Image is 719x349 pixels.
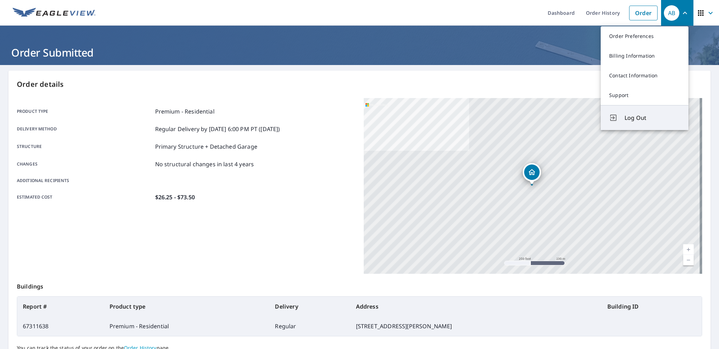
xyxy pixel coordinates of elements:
td: Regular [269,316,350,336]
div: Dropped pin, building 1, Residential property, 395 Lure Cv Montgomery, TX 77316 [523,163,541,185]
th: Delivery [269,297,350,316]
th: Product type [104,297,270,316]
p: Premium - Residential [155,107,215,116]
a: Contact Information [601,66,688,85]
a: Current Level 17, Zoom Out [683,255,694,265]
th: Address [350,297,602,316]
p: Delivery method [17,125,152,133]
a: Current Level 17, Zoom In [683,244,694,255]
a: Order [629,6,658,20]
div: AB [664,5,679,21]
a: Support [601,85,688,105]
span: Log Out [625,114,680,122]
h1: Order Submitted [8,45,711,60]
p: $26.25 - $73.50 [155,193,195,201]
td: 67311638 [17,316,104,336]
button: Log Out [601,105,688,130]
p: Order details [17,79,702,90]
p: Product type [17,107,152,116]
td: [STREET_ADDRESS][PERSON_NAME] [350,316,602,336]
p: Structure [17,142,152,151]
p: Additional recipients [17,177,152,184]
th: Building ID [602,297,702,316]
img: EV Logo [13,8,95,18]
td: Premium - Residential [104,316,270,336]
p: Primary Structure + Detached Garage [155,142,257,151]
a: Order Preferences [601,26,688,46]
p: Buildings [17,274,702,296]
p: No structural changes in last 4 years [155,160,254,168]
a: Billing Information [601,46,688,66]
p: Estimated cost [17,193,152,201]
p: Changes [17,160,152,168]
p: Regular Delivery by [DATE] 6:00 PM PT ([DATE]) [155,125,280,133]
th: Report # [17,297,104,316]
